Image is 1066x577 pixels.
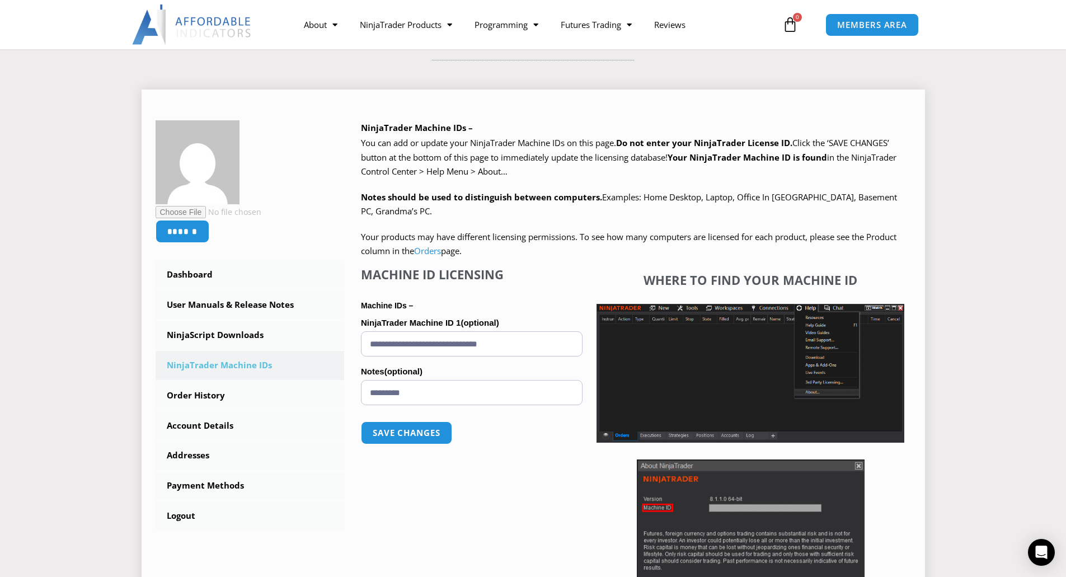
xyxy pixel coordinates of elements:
[361,231,896,257] span: Your products may have different licensing permissions. To see how many computers are licensed fo...
[156,381,345,410] a: Order History
[132,4,252,45] img: LogoAI | Affordable Indicators – NinjaTrader
[1028,539,1055,566] div: Open Intercom Messenger
[349,12,463,37] a: NinjaTrader Products
[793,13,802,22] span: 0
[643,12,697,37] a: Reviews
[597,273,904,287] h4: Where to find your Machine ID
[550,12,643,37] a: Futures Trading
[461,318,499,327] span: (optional)
[156,471,345,500] a: Payment Methods
[361,421,452,444] button: Save changes
[156,120,240,204] img: 467a9f228cabc404d5d7539ccf559158bf6ffa4226d9a06c3f038d6bd31b1eb8
[616,137,792,148] b: Do not enter your NinjaTrader License ID.
[361,137,896,177] span: Click the ‘SAVE CHANGES’ button at the bottom of this page to immediately update the licensing da...
[293,12,349,37] a: About
[361,137,616,148] span: You can add or update your NinjaTrader Machine IDs on this page.
[414,245,441,256] a: Orders
[361,363,583,380] label: Notes
[361,191,602,203] strong: Notes should be used to distinguish between computers.
[156,411,345,440] a: Account Details
[361,191,897,217] span: Examples: Home Desktop, Laptop, Office In [GEOGRAPHIC_DATA], Basement PC, Grandma’s PC.
[156,260,345,531] nav: Account pages
[361,315,583,331] label: NinjaTrader Machine ID 1
[156,351,345,380] a: NinjaTrader Machine IDs
[668,152,827,163] strong: Your NinjaTrader Machine ID is found
[156,441,345,470] a: Addresses
[361,267,583,282] h4: Machine ID Licensing
[361,122,473,133] b: NinjaTrader Machine IDs –
[837,21,907,29] span: MEMBERS AREA
[156,260,345,289] a: Dashboard
[293,12,779,37] nav: Menu
[766,8,815,41] a: 0
[156,290,345,320] a: User Manuals & Release Notes
[825,13,919,36] a: MEMBERS AREA
[361,301,413,310] strong: Machine IDs –
[384,367,422,376] span: (optional)
[156,501,345,531] a: Logout
[463,12,550,37] a: Programming
[156,321,345,350] a: NinjaScript Downloads
[597,304,904,443] img: Screenshot 2025-01-17 1155544 | Affordable Indicators – NinjaTrader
